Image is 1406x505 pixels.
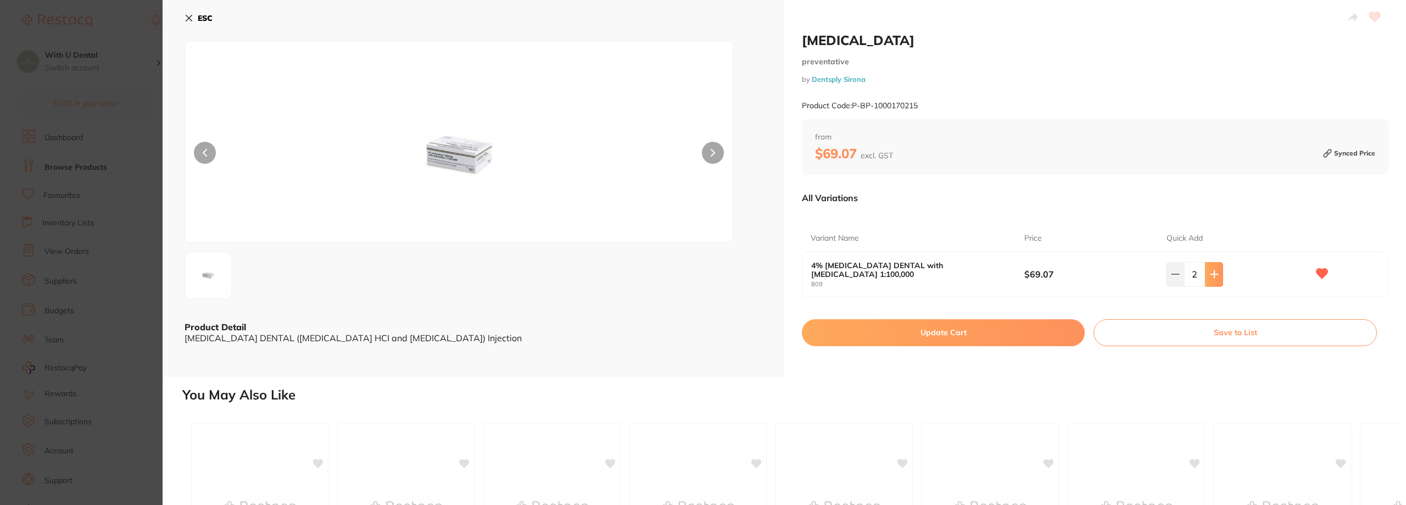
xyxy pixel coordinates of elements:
[802,32,1388,48] h2: [MEDICAL_DATA]
[811,281,1024,288] small: 809
[198,13,213,23] b: ESC
[1024,233,1042,244] p: Price
[815,145,893,162] b: $69.07
[1167,233,1203,244] p: Quick Add
[811,233,859,244] p: Variant Name
[802,75,1388,84] small: by
[815,132,1375,143] span: from
[188,256,228,295] img: LTgwOS5qcGc
[861,151,893,160] span: excl. GST
[182,387,1402,403] h2: You May Also Like
[294,69,623,242] img: LTgwOS5qcGc
[802,57,1388,66] small: preventative
[811,261,1003,279] b: 4% [MEDICAL_DATA] DENTAL with [MEDICAL_DATA] 1:100,000
[185,321,246,332] b: Product Detail
[802,319,1085,346] button: Update Cart
[185,9,213,27] button: ESC
[1024,268,1152,280] b: $69.07
[185,333,762,343] div: [MEDICAL_DATA] DENTAL ([MEDICAL_DATA] HCI and [MEDICAL_DATA]) Injection
[1093,319,1377,346] button: Save to List
[812,75,866,84] a: Dentsply Sirona
[802,192,858,203] p: All Variations
[1323,145,1375,162] small: Synced Price
[802,101,918,110] small: Product Code: P-BP-1000170215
